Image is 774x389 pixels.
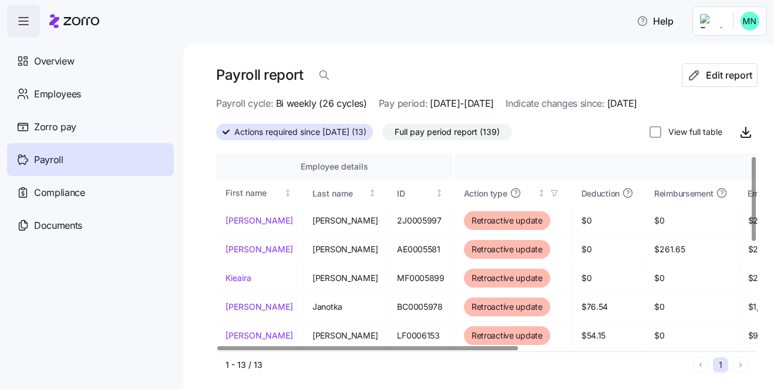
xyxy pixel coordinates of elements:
span: Compliance [34,185,85,200]
a: Kieaira [226,272,293,284]
th: Last nameNot sorted [303,180,388,207]
span: Janotka [312,301,378,313]
span: [PERSON_NAME] [312,215,378,226]
h1: Payroll report [216,66,303,84]
div: Not sorted [435,189,443,197]
a: Compliance [7,176,174,209]
button: Edit report [682,63,758,87]
span: Bi weekly (26 cycles) [276,96,367,111]
div: ID [397,187,433,200]
a: [PERSON_NAME] [226,243,293,255]
span: Zorro pay [34,120,76,134]
span: Retroactive update [472,215,543,226]
span: Pay period: [379,96,428,111]
span: $0 [654,330,728,341]
div: First name [226,187,282,200]
div: 1 - 13 / 13 [226,359,688,371]
span: Payroll [34,153,63,167]
span: 2J0005997 [397,215,444,226]
label: View full table [661,126,722,138]
span: Payroll cycle: [216,96,274,111]
span: Indicate changes since: [506,96,605,111]
span: $0 [581,272,635,284]
div: Not sorted [368,189,376,197]
span: $0 [654,215,728,226]
a: [PERSON_NAME] [226,330,293,341]
div: Not sorted [537,189,546,197]
div: Not sorted [284,189,292,197]
a: Employees [7,77,174,110]
span: $0 [654,272,728,284]
span: Edit report [706,68,752,82]
span: Full pay period report (139) [395,124,500,140]
span: $0 [581,215,635,226]
span: MF0005899 [397,272,444,284]
span: Help [637,14,674,28]
span: $76.54 [581,301,635,313]
span: Overview [34,54,74,69]
button: 1 [713,357,728,373]
div: Last name [312,187,366,200]
span: Documents [34,218,82,233]
span: [PERSON_NAME] [312,243,378,255]
button: Next page [733,357,748,373]
span: [DATE] [607,96,637,111]
span: $54.15 [581,330,635,341]
span: [DATE]-[DATE] [430,96,494,111]
img: Employer logo [700,14,723,28]
span: Actions required since [DATE] (13) [234,124,366,140]
span: $0 [581,243,635,255]
span: AE0005581 [397,243,444,255]
span: [PERSON_NAME] [312,272,378,284]
img: b0ee0d05d7ad5b312d7e0d752ccfd4ca [741,12,759,31]
a: [PERSON_NAME] [226,215,293,226]
a: Overview [7,45,174,77]
span: BC0005978 [397,301,444,313]
span: $261.65 [654,243,728,255]
button: Help [627,9,683,33]
th: First nameNot sorted [216,180,303,207]
th: IDNot sorted [388,180,454,207]
span: LF0006153 [397,330,444,341]
span: Reimbursement [654,187,713,199]
span: $0 [654,301,728,313]
span: Action type [464,187,507,199]
span: Retroactive update [472,330,543,341]
a: [PERSON_NAME] [226,301,293,313]
th: Action typeNot sorted [455,180,572,207]
a: Payroll [7,143,174,176]
span: Retroactive update [472,243,543,255]
span: Retroactive update [472,272,543,284]
span: Retroactive update [472,301,543,313]
div: Employee details [226,160,443,173]
a: Documents [7,209,174,242]
a: Zorro pay [7,110,174,143]
span: [PERSON_NAME] [312,330,378,341]
span: Deduction [581,187,620,199]
span: Employees [34,87,81,102]
button: Previous page [693,357,708,373]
